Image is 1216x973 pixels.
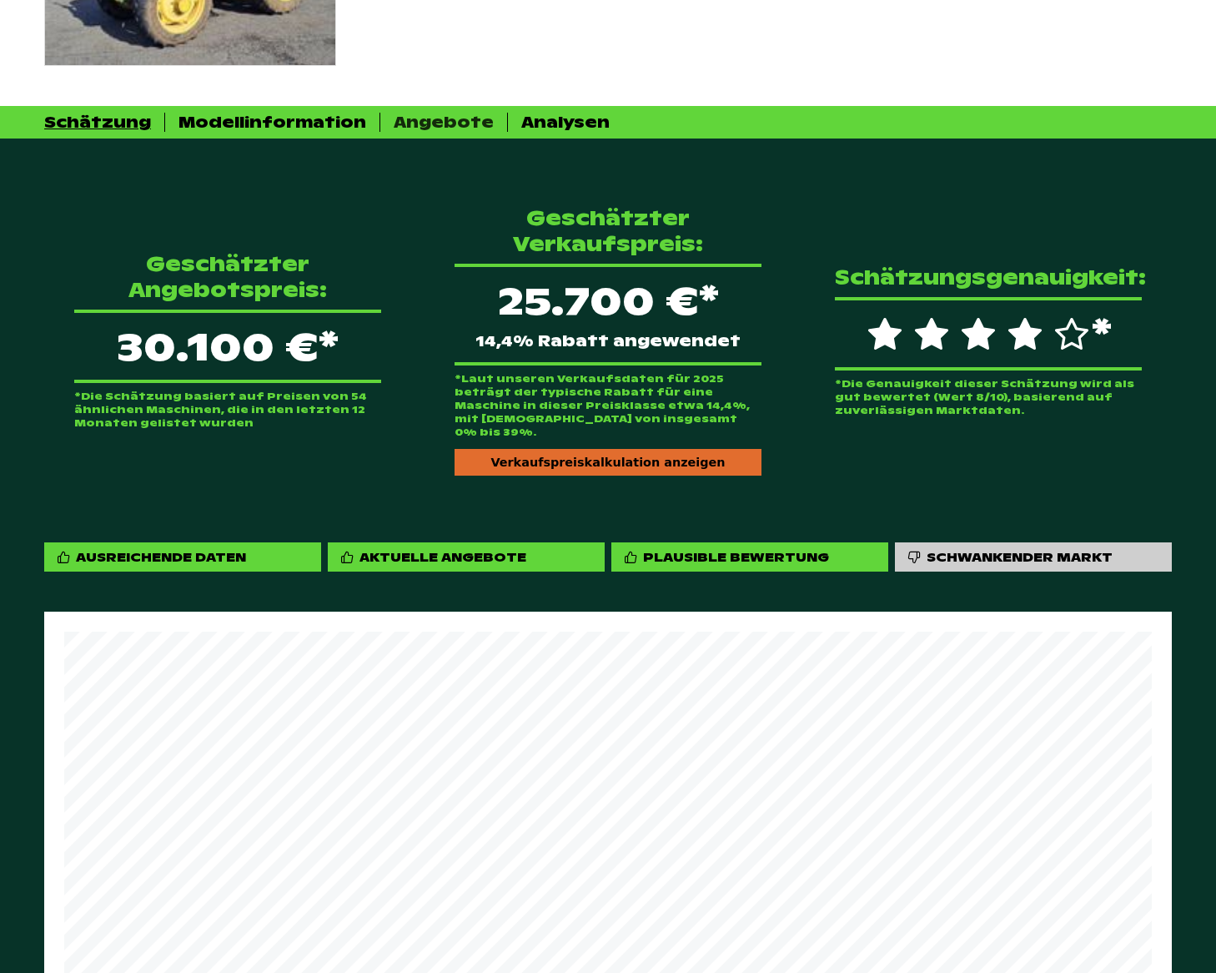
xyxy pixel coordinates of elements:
div: Angebote [394,113,494,132]
div: Schwankender Markt [927,549,1113,565]
p: Geschätzter Angebotspreis: [74,251,381,303]
div: Verkaufspreiskalkulation anzeigen [455,449,761,476]
div: Ausreichende Daten [76,549,246,565]
div: Analysen [521,113,610,132]
div: Ausreichende Daten [44,542,321,572]
p: Schätzungsgenauigkeit: [835,265,1142,290]
p: *Die Genauigkeit dieser Schätzung wird als gut bewertet (Wert 8/10), basierend auf zuverlässigen ... [835,377,1142,417]
p: Geschätzter Verkaufspreis: [455,205,761,257]
div: Plausible Bewertung [611,542,888,572]
div: Aktuelle Angebote [328,542,605,572]
div: 25.700 €* [455,264,761,366]
div: Aktuelle Angebote [359,549,526,565]
p: 30.100 €* [74,310,381,383]
div: Schwankender Markt [895,542,1172,572]
div: Schätzung [44,113,151,132]
span: 14,4% Rabatt angewendet [475,334,741,349]
div: Modellinformation [178,113,366,132]
p: *Laut unseren Verkaufsdaten für 2025 beträgt der typische Rabatt für eine Maschine in dieser Prei... [455,372,761,439]
p: *Die Schätzung basiert auf Preisen von 54 ähnlichen Maschinen, die in den letzten 12 Monaten geli... [74,390,381,430]
div: Plausible Bewertung [643,549,829,565]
